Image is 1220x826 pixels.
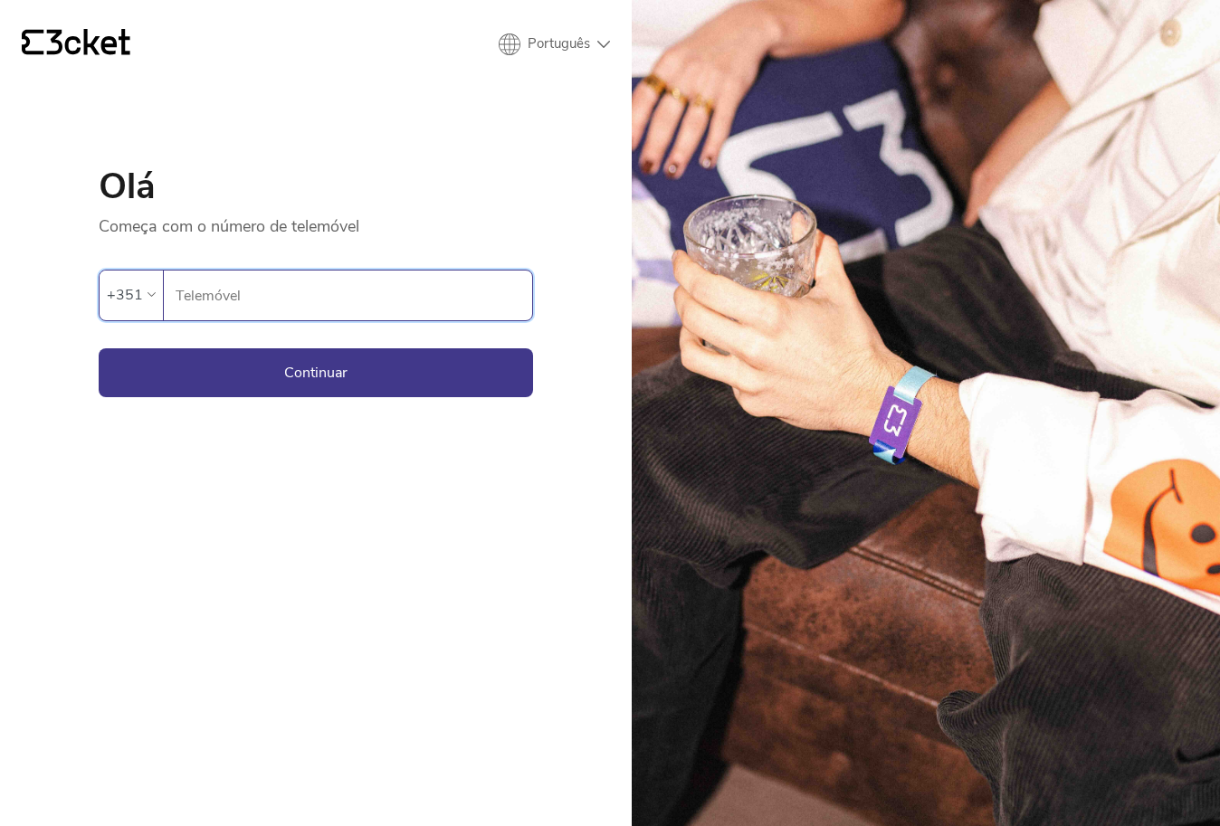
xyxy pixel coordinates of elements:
[107,281,143,309] div: +351
[22,30,43,55] g: {' '}
[22,29,130,60] a: {' '}
[99,168,533,204] h1: Olá
[175,271,532,320] input: Telemóvel
[99,348,533,397] button: Continuar
[164,271,532,321] label: Telemóvel
[99,204,533,237] p: Começa com o número de telemóvel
